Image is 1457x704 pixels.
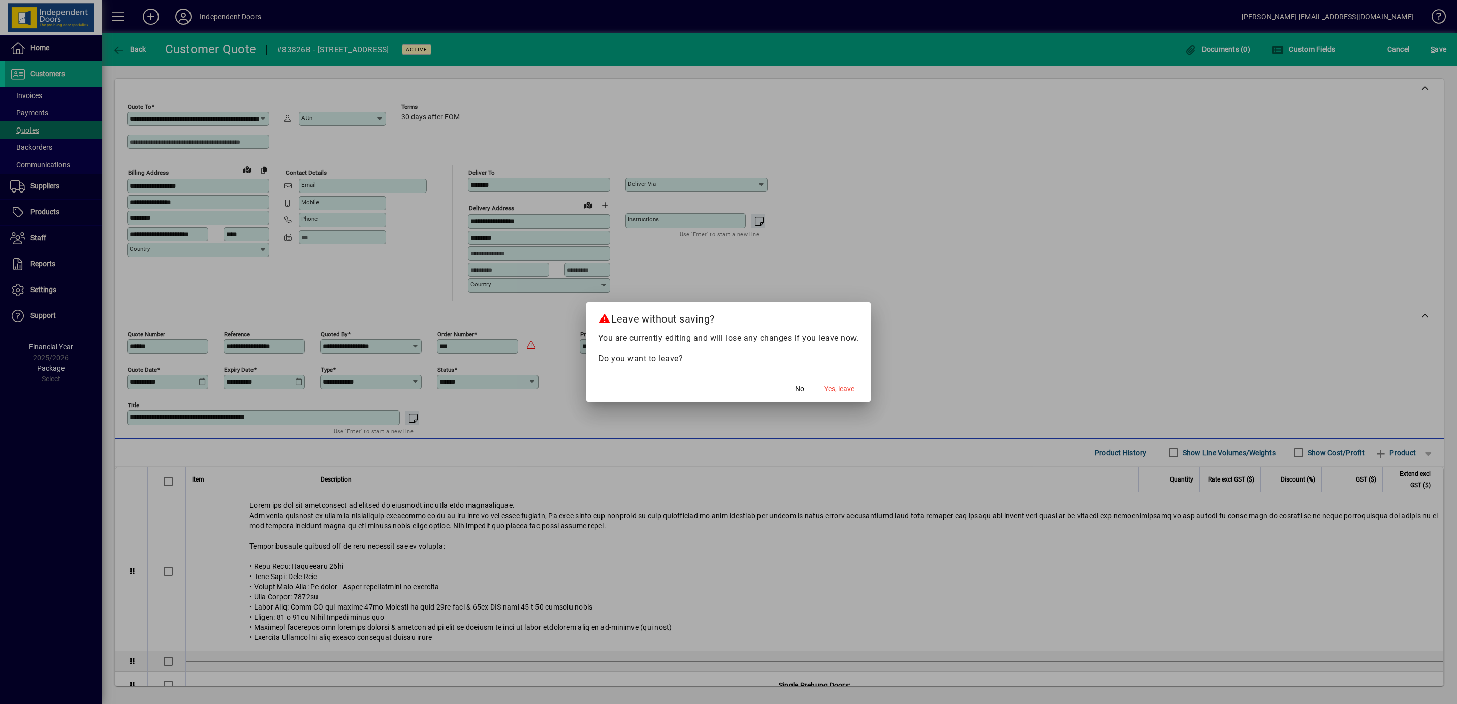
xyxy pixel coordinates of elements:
button: Yes, leave [820,379,859,398]
p: You are currently editing and will lose any changes if you leave now. [598,332,859,344]
h2: Leave without saving? [586,302,871,332]
span: No [795,383,804,394]
span: Yes, leave [824,383,854,394]
button: No [783,379,816,398]
p: Do you want to leave? [598,353,859,365]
